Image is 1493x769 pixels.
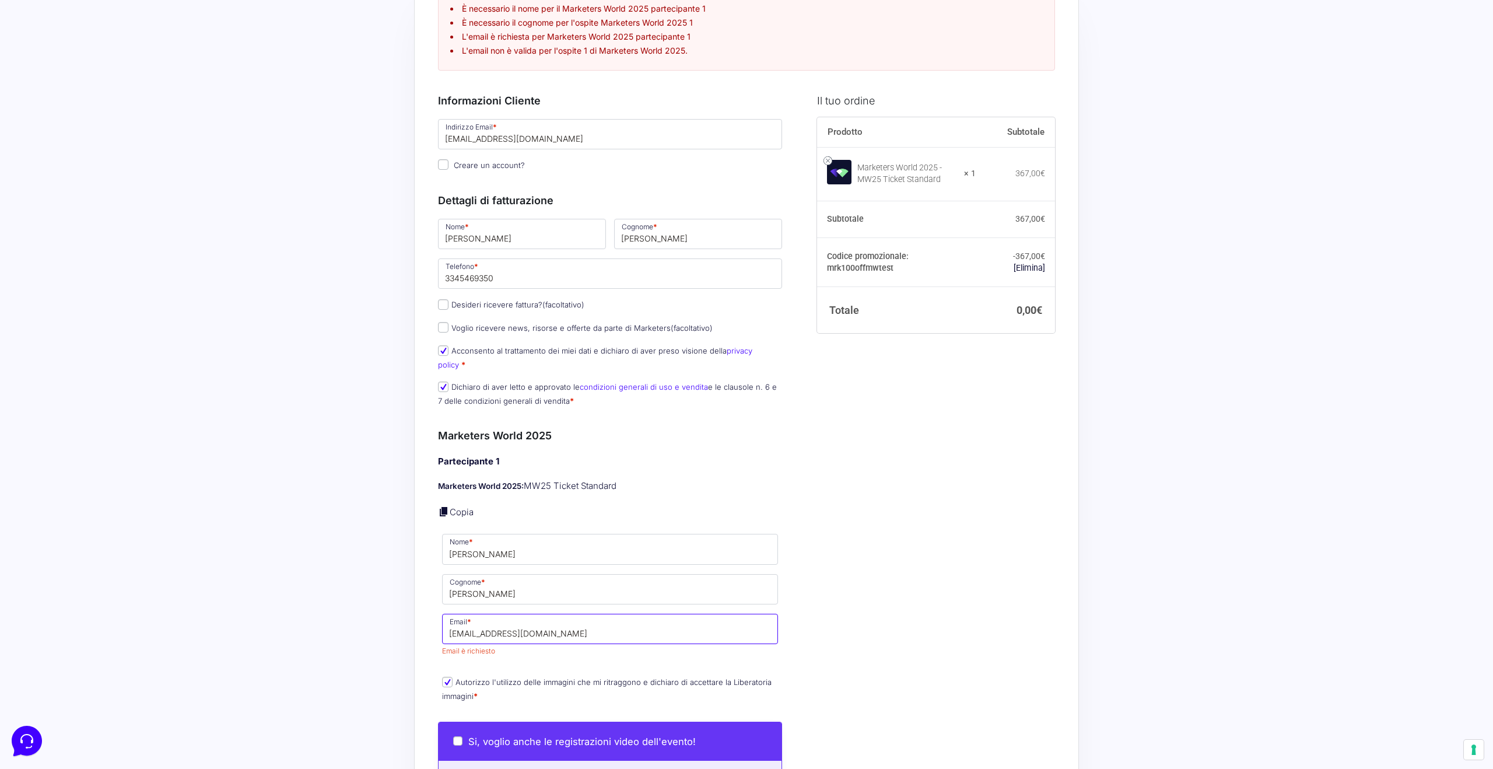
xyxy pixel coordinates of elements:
span: € [1040,169,1045,178]
iframe: Customerly Messenger Launcher [9,723,44,758]
input: Autorizzo l'utilizzo delle immagini che mi ritraggono e dichiaro di accettare la Liberatoria imma... [442,677,453,687]
img: Marketers World 2025 - MW25 Ticket Standard [827,160,851,184]
input: Voglio ricevere news, risorse e offerte da parte di Marketers(facoltativo) [438,322,448,333]
h2: Ciao da Marketers 👋 [9,9,196,28]
span: € [1036,304,1042,316]
label: Dichiaro di aver letto e approvato le e le clausole n. 6 e 7 delle condizioni generali di vendita [438,382,777,405]
input: Si, voglio anche le registrazioni video dell'evento! [453,736,462,746]
span: (facoltativo) [542,300,584,309]
img: dark [19,65,42,89]
bdi: 367,00 [1015,169,1045,178]
label: Autorizzo l'utilizzo delle immagini che mi ritraggono e dichiaro di accettare la Liberatoria imma... [442,677,772,700]
input: Creare un account? [438,159,448,170]
a: Copia i dettagli dell'acquirente [438,506,450,518]
button: Le tue preferenze relative al consenso per le tecnologie di tracciamento [1464,740,1484,760]
span: Trova una risposta [19,145,91,154]
button: Home [9,375,81,401]
h3: Marketers World 2025 [438,428,782,443]
span: 367,00 [1015,251,1045,261]
span: Inizia una conversazione [76,105,172,114]
span: Email è richiesto [442,646,495,655]
button: Aiuto [152,375,224,401]
span: Le tue conversazioni [19,47,99,56]
a: Rimuovi il codice promozionale mrk100offmwtest [1014,263,1045,272]
input: Telefono * [438,258,782,289]
p: Messaggi [101,391,132,401]
input: Nome * [438,219,606,249]
h3: Il tuo ordine [817,93,1055,109]
input: Indirizzo Email * [438,119,782,149]
span: (facoltativo) [671,323,713,333]
th: Subtotale [976,117,1055,148]
label: Desideri ricevere fattura? [438,300,584,309]
button: Messaggi [81,375,153,401]
a: Copia [450,506,474,518]
button: Inizia una conversazione [19,98,215,121]
span: Creare un account? [454,160,525,170]
td: - [976,238,1055,287]
li: È necessario il nome per il Marketers World 2025 partecipante 1 [450,2,1043,15]
h3: Dettagli di fatturazione [438,193,782,208]
input: Cognome * [614,219,782,249]
h3: Informazioni Cliente [438,93,782,109]
input: Dichiaro di aver letto e approvato lecondizioni generali di uso e venditae le clausole n. 6 e 7 d... [438,382,448,392]
input: Acconsento al trattamento dei miei dati e dichiaro di aver preso visione dellaprivacy policy [438,345,448,356]
bdi: 367,00 [1015,214,1045,223]
input: Cerca un articolo... [26,170,191,181]
div: Marketers World 2025 - MW25 Ticket Standard [857,162,956,186]
p: Home [35,391,55,401]
a: privacy policy [438,346,752,369]
label: Acconsento al trattamento dei miei dati e dichiaro di aver preso visione della [438,346,752,369]
strong: Marketers World 2025: [438,481,524,491]
input: Desideri ricevere fattura?(facoltativo) [438,299,448,310]
img: dark [37,65,61,89]
th: Subtotale [817,201,976,238]
span: Si, voglio anche le registrazioni video dell'evento! [468,736,696,747]
h4: Partecipante 1 [438,455,782,469]
a: condizioni generali di uso e vendita [580,382,708,392]
bdi: 0,00 [1017,304,1042,316]
span: € [1040,214,1045,223]
li: È necessario il cognome per l'ospite Marketers World 2025 1 [450,16,1043,29]
span: € [1040,251,1045,261]
th: Prodotto [817,117,976,148]
li: L'email è richiesta per Marketers World 2025 partecipante 1 [450,30,1043,43]
li: L'email non è valida per l'ospite 1 di Marketers World 2025. [450,44,1043,57]
a: Apri Centro Assistenza [124,145,215,154]
p: MW25 Ticket Standard [438,480,782,493]
strong: × 1 [964,168,976,180]
th: Totale [817,286,976,333]
img: dark [56,65,79,89]
p: Aiuto [180,391,197,401]
th: Codice promozionale: mrk100offmwtest [817,238,976,287]
label: Voglio ricevere news, risorse e offerte da parte di Marketers [438,323,713,333]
